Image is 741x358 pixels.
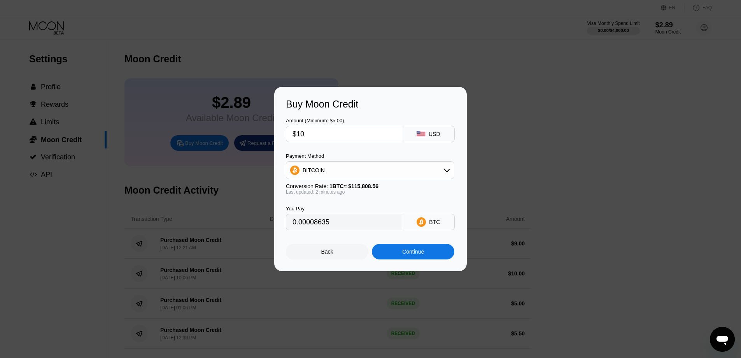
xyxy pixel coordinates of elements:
div: USD [429,131,440,137]
div: You Pay [286,206,402,212]
div: Buy Moon Credit [286,99,455,110]
div: Last updated: 2 minutes ago [286,189,454,195]
div: Amount (Minimum: $5.00) [286,118,402,123]
span: 1 BTC ≈ $115,808.56 [329,183,378,189]
div: Payment Method [286,153,454,159]
div: BTC [429,219,440,225]
div: BITCOIN [286,162,454,178]
div: Continue [402,249,424,255]
div: Continue [372,244,454,259]
div: Back [286,244,368,259]
div: Back [321,249,333,255]
input: $0.00 [293,126,396,142]
div: BITCOIN [303,167,325,173]
div: Conversion Rate: [286,183,454,189]
iframe: Button to launch messaging window [710,327,735,352]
